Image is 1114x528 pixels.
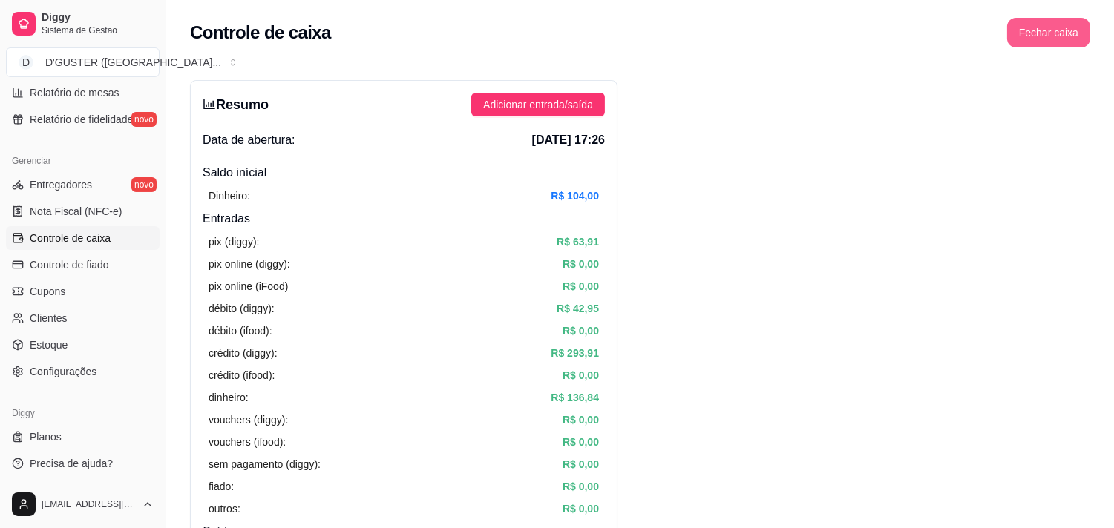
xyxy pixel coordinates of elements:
[551,188,599,204] article: R$ 104,00
[563,456,599,472] article: R$ 0,00
[6,81,160,105] a: Relatório de mesas
[6,425,160,449] a: Planos
[209,256,290,272] article: pix online (diggy):
[483,96,593,113] span: Adicionar entrada/saída
[30,456,113,471] span: Precisa de ajuda?
[209,412,288,428] article: vouchers (diggy):
[563,412,599,428] article: R$ 0,00
[203,210,605,228] h4: Entradas
[532,131,605,149] span: [DATE] 17:26
[30,177,92,192] span: Entregadores
[209,188,250,204] article: Dinheiro:
[42,498,136,510] span: [EMAIL_ADDRESS][DOMAIN_NAME]
[209,323,272,339] article: débito (ifood):
[42,11,154,24] span: Diggy
[471,93,605,116] button: Adicionar entrada/saída
[30,311,68,326] span: Clientes
[209,501,240,517] article: outros:
[6,486,160,522] button: [EMAIL_ADDRESS][DOMAIN_NAME]
[563,478,599,495] article: R$ 0,00
[557,300,599,317] article: R$ 42,95
[6,306,160,330] a: Clientes
[6,108,160,131] a: Relatório de fidelidadenovo
[563,256,599,272] article: R$ 0,00
[6,401,160,425] div: Diggy
[30,112,133,127] span: Relatório de fidelidade
[6,149,160,173] div: Gerenciar
[45,55,221,70] div: D'GUSTER ([GEOGRAPHIC_DATA] ...
[42,24,154,36] span: Sistema de Gestão
[6,6,160,42] a: DiggySistema de Gestão
[6,173,160,197] a: Entregadoresnovo
[6,253,160,277] a: Controle de fiado
[209,300,275,317] article: débito (diggy):
[6,452,160,475] a: Precisa de ajuda?
[203,94,269,115] h3: Resumo
[30,364,96,379] span: Configurações
[203,97,216,110] span: bar-chart
[30,204,122,219] span: Nota Fiscal (NFC-e)
[30,257,109,272] span: Controle de fiado
[209,345,278,361] article: crédito (diggy):
[30,85,119,100] span: Relatório de mesas
[6,47,160,77] button: Select a team
[209,278,288,294] article: pix online (iFood)
[30,337,68,352] span: Estoque
[209,478,234,495] article: fiado:
[6,226,160,250] a: Controle de caixa
[203,131,295,149] span: Data de abertura:
[551,345,599,361] article: R$ 293,91
[209,389,249,406] article: dinheiro:
[19,55,33,70] span: D
[203,164,605,182] h4: Saldo inícial
[6,280,160,303] a: Cupons
[557,234,599,250] article: R$ 63,91
[30,284,65,299] span: Cupons
[209,434,286,450] article: vouchers (ifood):
[209,367,275,383] article: crédito (ifood):
[6,333,160,357] a: Estoque
[563,501,599,517] article: R$ 0,00
[209,456,321,472] article: sem pagamento (diggy):
[1007,18,1090,47] button: Fechar caixa
[563,434,599,450] article: R$ 0,00
[190,21,331,44] h2: Controle de caixa
[209,234,259,250] article: pix (diggy):
[563,367,599,383] article: R$ 0,00
[30,231,111,245] span: Controle de caixa
[563,278,599,294] article: R$ 0,00
[30,429,62,444] span: Planos
[6,199,160,223] a: Nota Fiscal (NFC-e)
[563,323,599,339] article: R$ 0,00
[551,389,599,406] article: R$ 136,84
[6,360,160,383] a: Configurações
